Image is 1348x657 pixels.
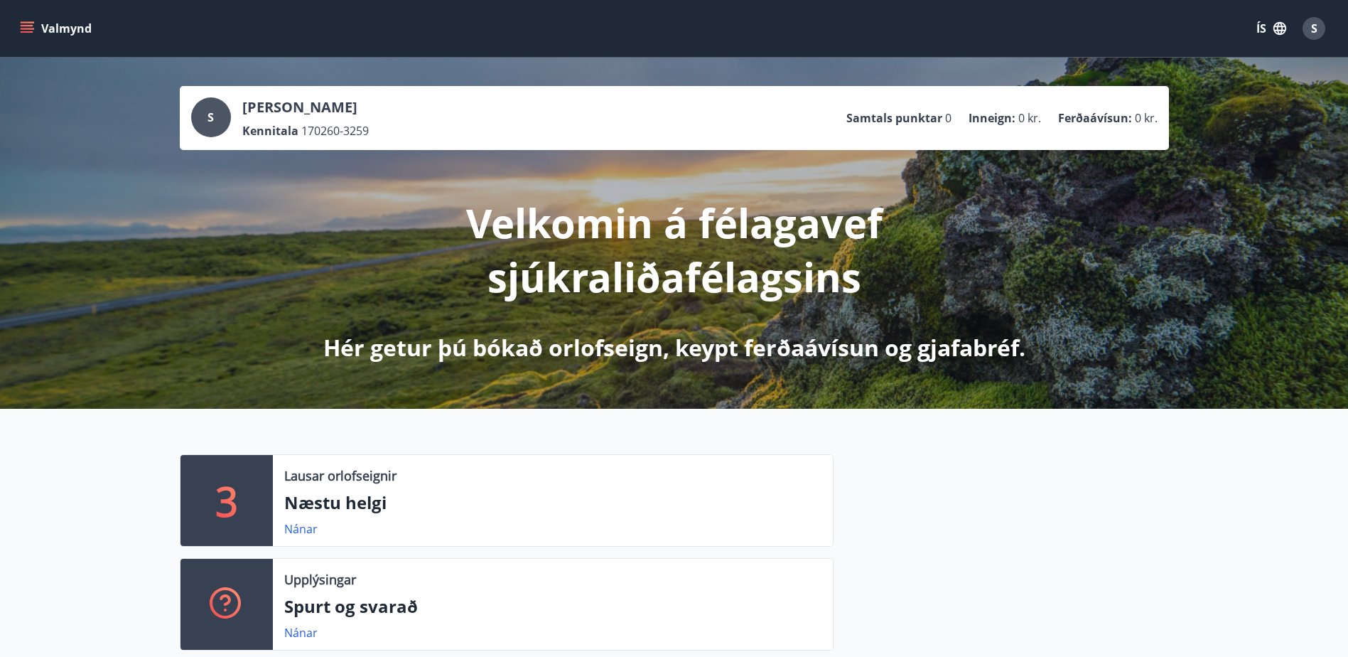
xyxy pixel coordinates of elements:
[301,123,369,139] span: 170260-3259
[846,110,942,126] p: Samtals punktar
[284,521,318,537] a: Nánar
[1297,11,1331,46] button: S
[1018,110,1041,126] span: 0 kr.
[1249,16,1294,41] button: ÍS
[215,474,238,528] p: 3
[969,110,1015,126] p: Inneign :
[284,570,356,589] p: Upplýsingar
[1311,21,1317,36] span: S
[284,594,821,619] p: Spurt og svarað
[207,109,214,125] span: S
[1135,110,1158,126] span: 0 kr.
[284,491,821,515] p: Næstu helgi
[323,332,1025,363] p: Hér getur þú bókað orlofseign, keypt ferðaávísun og gjafabréf.
[242,123,298,139] p: Kennitala
[284,625,318,641] a: Nánar
[945,110,951,126] span: 0
[17,16,97,41] button: menu
[1058,110,1132,126] p: Ferðaávísun :
[284,466,397,485] p: Lausar orlofseignir
[242,97,369,117] p: [PERSON_NAME]
[299,196,1050,304] p: Velkomin á félagavef sjúkraliðafélagsins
